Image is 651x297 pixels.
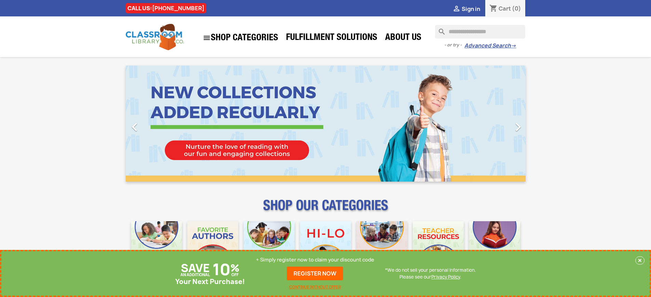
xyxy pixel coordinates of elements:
img: CLC_Phonics_And_Decodables_Mobile.jpg [244,221,295,272]
i:  [203,34,211,42]
i:  [126,118,143,136]
a: Fulfillment Solutions [283,31,381,45]
a: Previous [126,66,186,182]
i: search [435,25,443,33]
img: CLC_Favorite_Authors_Mobile.jpg [187,221,238,272]
span: - or try - [444,42,464,48]
a: [PHONE_NUMBER] [152,4,204,12]
a: SHOP CATEGORIES [199,30,282,45]
span: Cart [499,5,511,12]
i:  [510,118,527,136]
i: shopping_cart [489,5,498,13]
img: Classroom Library Company [126,24,184,50]
img: CLC_Bulk_Mobile.jpg [131,221,182,272]
img: CLC_Dyslexia_Mobile.jpg [469,221,520,272]
i:  [452,5,461,13]
a: Next [465,66,526,182]
span: (0) [512,5,521,12]
img: CLC_Teacher_Resources_Mobile.jpg [413,221,464,272]
a: About Us [382,31,425,45]
img: CLC_HiLo_Mobile.jpg [300,221,351,272]
span: → [511,42,516,49]
ul: Carousel container [126,66,526,182]
span: Sign in [462,5,480,13]
img: CLC_Fiction_Nonfiction_Mobile.jpg [356,221,407,272]
p: SHOP OUR CATEGORIES [126,203,526,216]
div: CALL US: [126,3,206,13]
a:  Sign in [452,5,480,13]
a: Advanced Search→ [464,42,516,49]
input: Search [435,25,525,39]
